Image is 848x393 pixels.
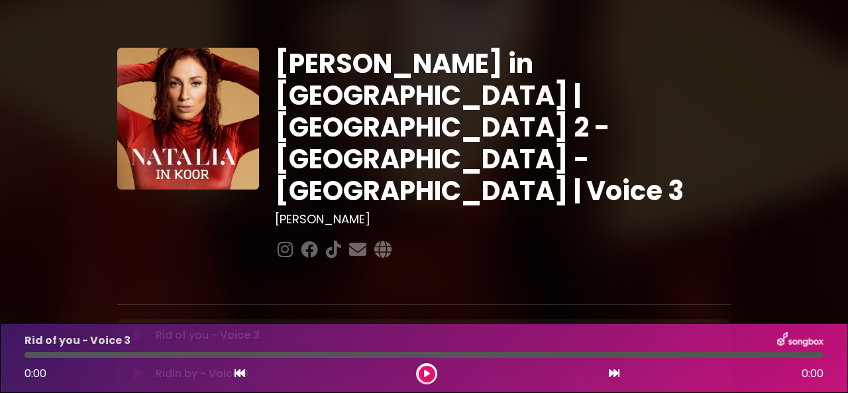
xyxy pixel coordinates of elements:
img: songbox-logo-white.png [777,332,823,349]
h3: [PERSON_NAME] [275,212,731,227]
img: YTVS25JmS9CLUqXqkEhs [117,48,259,190]
h1: [PERSON_NAME] in [GEOGRAPHIC_DATA] | [GEOGRAPHIC_DATA] 2 - [GEOGRAPHIC_DATA] - [GEOGRAPHIC_DATA] ... [275,48,731,207]
p: Rid of you - Voice 3 [25,333,131,349]
span: 0:00 [25,366,46,381]
span: 0:00 [802,366,823,382]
